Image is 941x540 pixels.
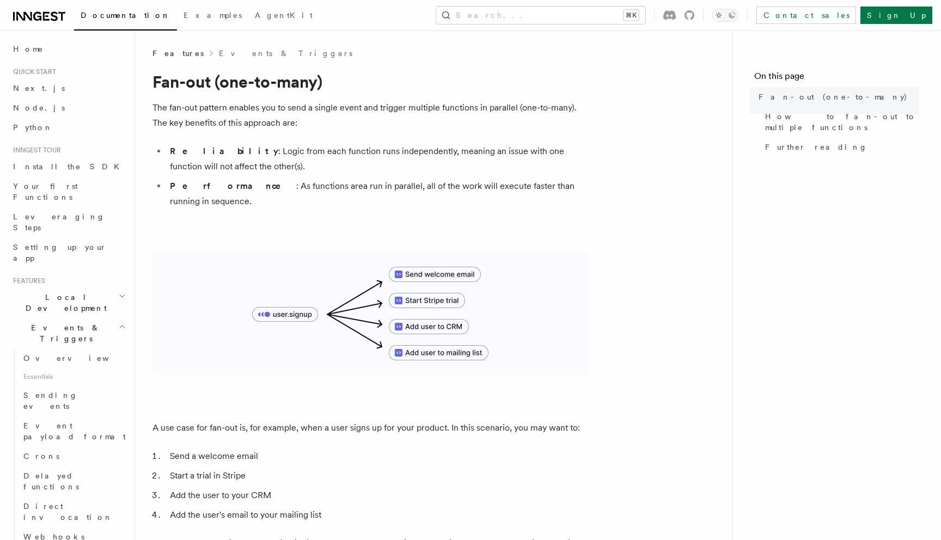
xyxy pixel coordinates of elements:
span: Crons [23,452,59,461]
strong: Performance [170,181,296,191]
a: Leveraging Steps [9,207,128,237]
span: AgentKit [255,11,313,20]
span: Sending events [23,391,78,410]
a: Overview [19,348,128,368]
span: Python [13,123,53,132]
a: Install the SDK [9,157,128,176]
a: How to fan-out to multiple functions [761,107,919,137]
span: Install the SDK [13,162,126,171]
li: Add the user to your CRM [167,488,588,503]
li: : Logic from each function runs independently, meaning an issue with one function will not affect... [167,144,588,174]
a: Sign Up [860,7,932,24]
li: Add the user's email to your mailing list [167,507,588,523]
a: Sending events [19,385,128,416]
span: Delayed functions [23,471,79,491]
span: Inngest tour [9,146,61,155]
span: Essentials [19,368,128,385]
h1: Fan-out (one-to-many) [152,72,588,91]
a: AgentKit [248,3,319,29]
a: Your first Functions [9,176,128,207]
a: Further reading [761,137,919,157]
a: Python [9,118,128,137]
li: Send a welcome email [167,449,588,464]
button: Search...⌘K [436,7,645,24]
span: How to fan-out to multiple functions [765,111,919,133]
span: Leveraging Steps [13,212,105,232]
a: Fan-out (one-to-many) [754,87,919,107]
a: Direct invocation [19,496,128,527]
span: Event payload format [23,421,126,441]
span: Node.js [13,103,65,112]
button: Events & Triggers [9,318,128,348]
button: Local Development [9,287,128,318]
span: Direct invocation [23,502,113,521]
a: Delayed functions [19,466,128,496]
a: Documentation [74,3,177,30]
span: Quick start [9,67,56,76]
kbd: ⌘K [624,10,639,21]
a: Event payload format [19,416,128,446]
span: Your first Functions [13,182,78,201]
span: Examples [184,11,242,20]
a: Home [9,39,128,59]
a: Next.js [9,78,128,98]
span: Overview [23,354,136,363]
span: Fan-out (one-to-many) [759,91,908,102]
li: : As functions area run in parallel, all of the work will execute faster than running in sequence. [167,179,588,209]
li: Start a trial in Stripe [167,468,588,483]
span: Home [13,44,44,54]
img: A diagram showing how to fan-out to multiple functions [152,253,588,375]
span: Local Development [9,292,119,314]
span: Events & Triggers [9,322,119,344]
a: Setting up your app [9,237,128,268]
span: Features [9,277,45,285]
span: Further reading [765,142,867,152]
p: The fan-out pattern enables you to send a single event and trigger multiple functions in parallel... [152,100,588,131]
a: Contact sales [756,7,856,24]
span: Next.js [13,84,65,93]
a: Crons [19,446,128,466]
a: Examples [177,3,248,29]
strong: Reliability [170,146,278,156]
span: Features [152,48,204,59]
a: Node.js [9,98,128,118]
h4: On this page [754,70,919,87]
a: Events & Triggers [219,48,352,59]
p: A use case for fan-out is, for example, when a user signs up for your product. In this scenario, ... [152,420,588,435]
span: Setting up your app [13,243,107,262]
span: Documentation [81,11,170,20]
button: Toggle dark mode [712,9,738,22]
